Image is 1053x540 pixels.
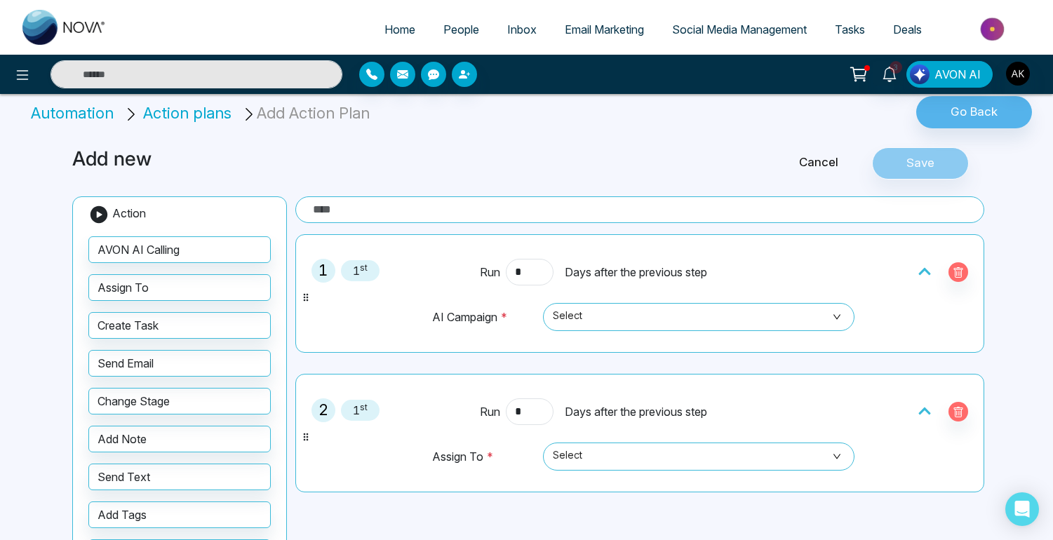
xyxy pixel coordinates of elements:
[480,403,500,420] span: Run
[311,259,335,283] span: 1
[31,102,119,125] li: Automation
[507,22,537,36] span: Inbox
[241,102,375,125] li: Add Action Plan
[370,16,429,43] a: Home
[143,104,232,122] span: Action plans
[431,302,537,345] td: AI Campaign
[341,400,380,421] span: 1
[88,236,271,263] button: AVON AI Calling
[88,312,271,339] button: Create Task
[893,22,922,36] span: Deals
[906,61,993,88] button: AVON AI
[88,274,271,301] button: Assign To
[88,501,271,528] button: Add Tags
[835,22,865,36] span: Tasks
[88,426,271,452] button: Add Note
[765,154,872,172] a: Cancel
[1006,62,1030,86] img: User Avatar
[311,398,335,422] span: 2
[565,403,707,420] span: Days after the previous step
[360,262,368,273] sup: st
[22,10,107,45] img: Nova CRM Logo
[672,22,807,36] span: Social Media Management
[431,442,537,485] td: Assign To
[565,264,707,281] span: Days after the previous step
[88,464,271,490] button: Send Text
[360,402,368,412] sup: st
[890,61,902,74] span: 3
[934,66,981,83] span: AVON AI
[910,65,930,84] img: Lead Flow
[429,16,493,43] a: People
[943,13,1045,45] img: Market-place.gif
[658,16,821,43] a: Social Media Management
[551,16,658,43] a: Email Marketing
[480,264,500,281] span: Run
[565,22,644,36] span: Email Marketing
[1005,492,1039,526] div: Open Intercom Messenger
[72,147,673,171] h3: Add new
[493,16,551,43] a: Inbox
[821,16,879,43] a: Tasks
[384,22,415,36] span: Home
[873,61,906,86] a: 3
[123,104,232,122] a: Action plans
[916,96,1032,128] button: Go Back
[879,16,936,43] a: Deals
[443,22,479,36] span: People
[112,206,146,220] span: Action
[88,350,271,377] button: Send Email
[553,445,845,468] span: Select
[553,305,845,329] span: Select
[341,260,380,281] span: 1
[88,388,271,414] button: Change Stage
